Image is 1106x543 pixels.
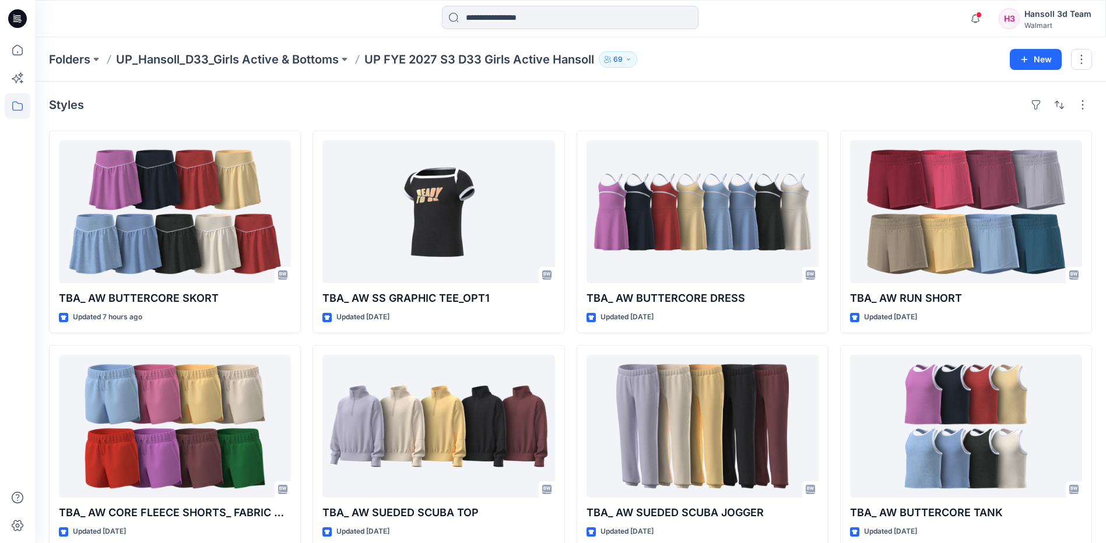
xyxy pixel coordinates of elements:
p: UP FYE 2027 S3 D33 Girls Active Hansoll [364,51,594,68]
p: TBA_ AW BUTTERCORE DRESS [587,290,819,306]
a: TBA_ AW SUEDED SCUBA JOGGER [587,355,819,498]
a: TBA_ AW BUTTERCORE DRESS [587,140,819,283]
p: TBA_ AW RUN SHORT [850,290,1082,306]
a: TBA_ AW BUTTERCORE SKORT [59,140,291,283]
p: TBA_ AW SS GRAPHIC TEE_OPT1 [322,290,554,306]
p: Updated [DATE] [336,526,389,538]
div: H3 [999,8,1020,29]
a: TBA_ AW SS GRAPHIC TEE_OPT1 [322,140,554,283]
p: TBA_ AW BUTTERCORE TANK [850,505,1082,521]
p: Updated [DATE] [864,526,917,538]
h4: Styles [49,98,84,112]
div: Hansoll 3d Team [1024,7,1091,21]
p: Updated [DATE] [864,311,917,323]
p: Updated [DATE] [336,311,389,323]
p: TBA_ AW SUEDED SCUBA JOGGER [587,505,819,521]
a: TBA_ AW SUEDED SCUBA TOP [322,355,554,498]
p: Updated [DATE] [601,311,654,323]
button: New [1010,49,1062,70]
button: 69 [599,51,637,68]
a: TBA_ AW CORE FLEECE SHORTS_ FABRIC OPT(2) [59,355,291,498]
p: 69 [613,53,623,66]
p: TBA_ AW SUEDED SCUBA TOP [322,505,554,521]
a: TBA_ AW BUTTERCORE TANK [850,355,1082,498]
p: TBA_ AW CORE FLEECE SHORTS_ FABRIC OPT(2) [59,505,291,521]
a: TBA_ AW RUN SHORT [850,140,1082,283]
p: Updated 7 hours ago [73,311,142,323]
div: Walmart [1024,21,1091,30]
p: Updated [DATE] [73,526,126,538]
a: Folders [49,51,90,68]
p: TBA_ AW BUTTERCORE SKORT [59,290,291,306]
a: UP_Hansoll_D33_Girls Active & Bottoms [116,51,339,68]
p: Updated [DATE] [601,526,654,538]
